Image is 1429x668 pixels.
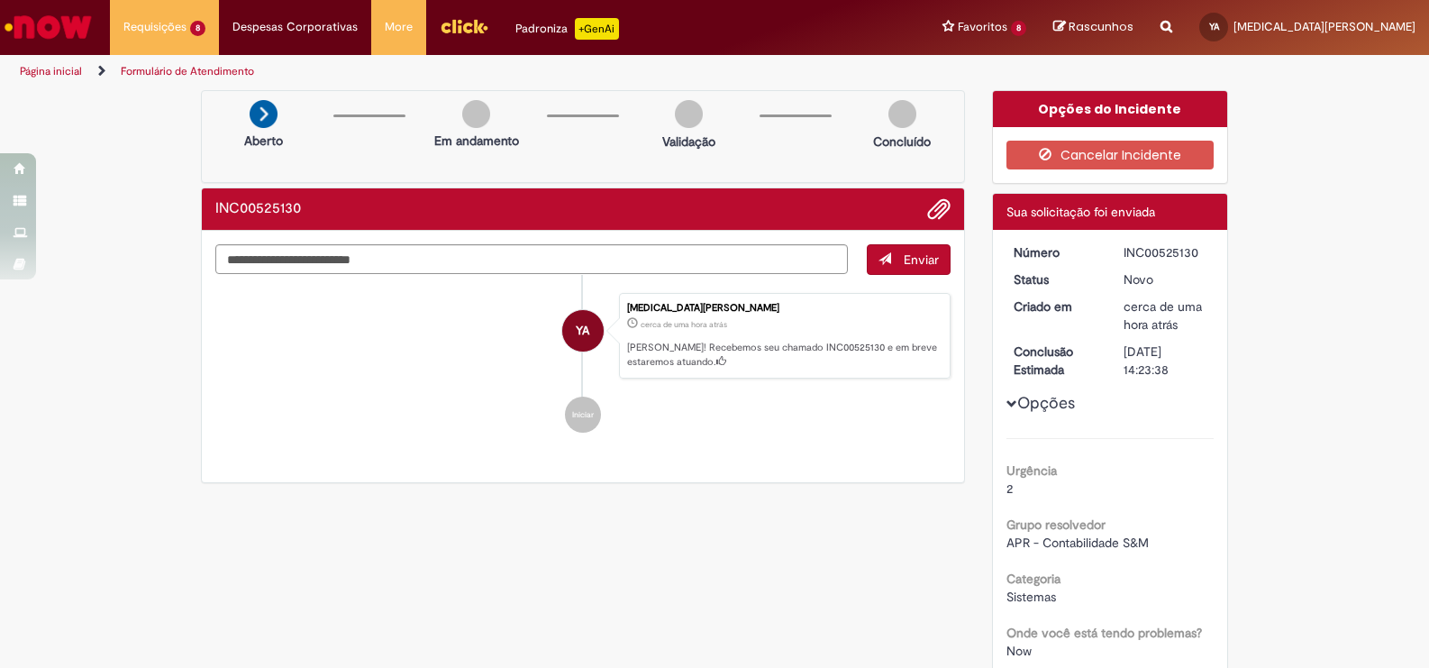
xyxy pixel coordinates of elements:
span: 2 [1006,480,1013,497]
button: Enviar [867,244,951,275]
span: Rascunhos [1069,18,1133,35]
time: 01/10/2025 11:23:38 [641,319,727,330]
div: Novo [1124,270,1207,288]
img: img-circle-grey.png [462,100,490,128]
span: APR - Contabilidade S&M [1006,535,1149,551]
a: Página inicial [20,64,82,78]
img: img-circle-grey.png [675,100,703,128]
a: Rascunhos [1053,19,1133,36]
span: Favoritos [958,18,1007,36]
textarea: Digite sua mensagem aqui... [215,244,848,274]
div: Opções do Incidente [993,91,1228,127]
li: Yasmin Paulino Alves [215,293,951,380]
time: 01/10/2025 11:23:38 [1124,298,1202,333]
img: img-circle-grey.png [888,100,916,128]
p: Em andamento [434,132,519,150]
p: Aberto [244,132,283,150]
span: Sistemas [1006,589,1056,605]
div: INC00525130 [1124,243,1207,261]
span: Requisições [123,18,187,36]
span: Sua solicitação foi enviada [1006,204,1155,220]
ul: Histórico de tíquete [215,275,951,452]
b: Grupo resolvedor [1006,517,1106,533]
button: Cancelar Incidente [1006,141,1215,169]
span: YA [576,309,589,352]
dt: Criado em [1000,297,1111,316]
span: 8 [1011,21,1026,36]
span: YA [1209,21,1219,32]
span: 8 [190,21,205,36]
img: ServiceNow [2,9,95,45]
b: Onde você está tendo problemas? [1006,625,1202,641]
span: Despesas Corporativas [232,18,358,36]
div: [DATE] 14:23:38 [1124,343,1207,379]
dt: Conclusão Estimada [1000,343,1111,379]
span: More [385,18,413,36]
b: Urgência [1006,462,1057,479]
img: click_logo_yellow_360x200.png [440,13,488,40]
span: Now [1006,643,1032,659]
img: arrow-next.png [250,100,278,128]
div: [MEDICAL_DATA][PERSON_NAME] [627,303,941,314]
ul: Trilhas de página [14,55,939,88]
p: [PERSON_NAME]! Recebemos seu chamado INC00525130 e em breve estaremos atuando. [627,341,941,369]
a: Formulário de Atendimento [121,64,254,78]
p: Validação [662,133,715,151]
dt: Status [1000,270,1111,288]
span: cerca de uma hora atrás [1124,298,1202,333]
div: 01/10/2025 11:23:38 [1124,297,1207,334]
p: +GenAi [575,18,619,40]
button: Adicionar anexos [927,197,951,221]
p: Concluído [873,133,931,151]
div: Padroniza [515,18,619,40]
dt: Número [1000,243,1111,261]
span: [MEDICAL_DATA][PERSON_NAME] [1233,19,1415,34]
b: Categoria [1006,571,1060,587]
span: Enviar [904,252,939,268]
span: cerca de uma hora atrás [641,319,727,330]
h2: INC00525130 Histórico de tíquete [215,201,301,217]
div: Yasmin Paulino Alves [562,310,604,352]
